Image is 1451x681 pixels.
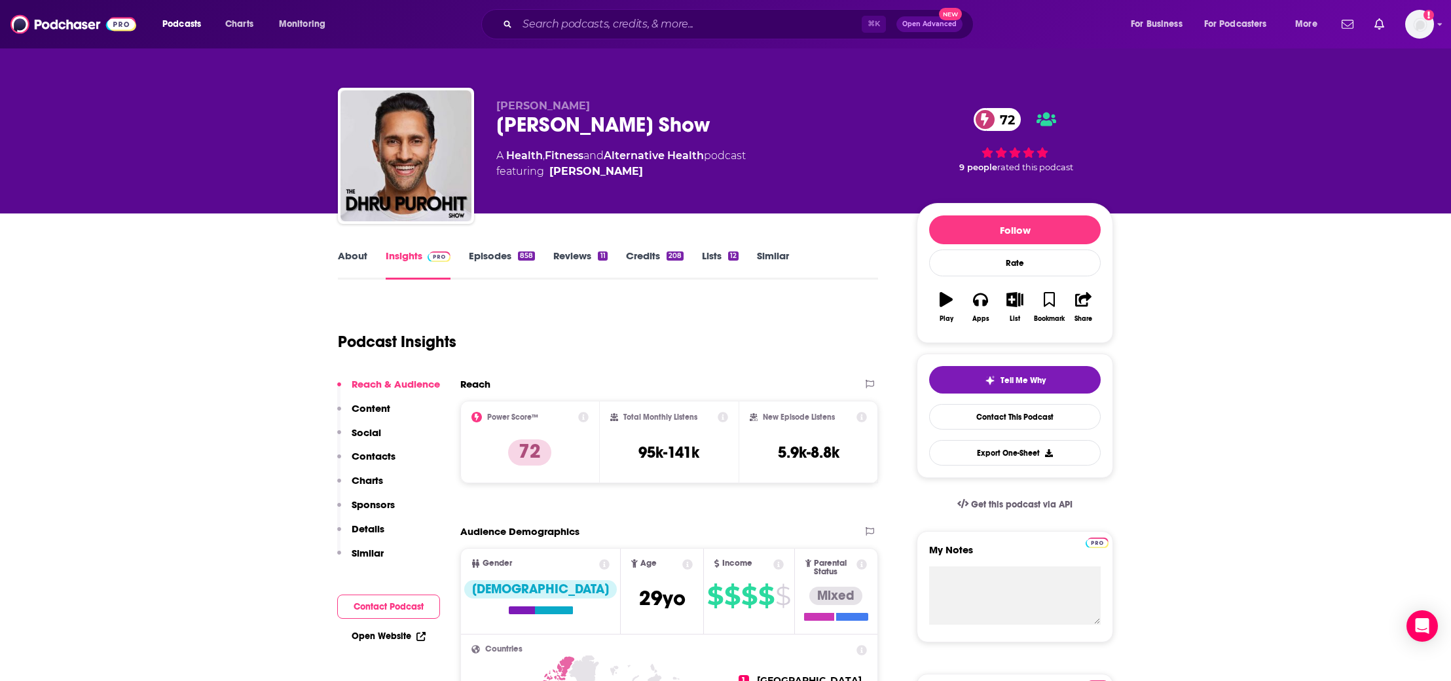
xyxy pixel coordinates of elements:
[337,450,395,474] button: Contacts
[896,16,963,32] button: Open AdvancedNew
[545,149,583,162] a: Fitness
[971,499,1073,510] span: Get this podcast via API
[352,378,440,390] p: Reach & Audience
[1295,15,1317,33] span: More
[352,631,426,642] a: Open Website
[1131,15,1183,33] span: For Business
[987,108,1021,131] span: 72
[553,249,607,280] a: Reviews11
[929,284,963,331] button: Play
[225,15,253,33] span: Charts
[758,585,774,606] span: $
[959,162,997,172] span: 9 people
[985,375,995,386] img: tell me why sparkle
[997,162,1073,172] span: rated this podcast
[338,332,456,352] h1: Podcast Insights
[352,523,384,535] p: Details
[352,547,384,559] p: Similar
[902,21,957,28] span: Open Advanced
[518,251,535,261] div: 858
[153,14,218,35] button: open menu
[506,149,543,162] a: Health
[517,14,862,35] input: Search podcasts, credits, & more...
[1074,315,1092,323] div: Share
[1406,610,1438,642] div: Open Intercom Messenger
[549,164,643,179] a: Dhru Purohit
[974,108,1021,131] a: 72
[722,559,752,568] span: Income
[728,251,739,261] div: 12
[337,595,440,619] button: Contact Podcast
[1122,14,1199,35] button: open menu
[1405,10,1434,39] button: Show profile menu
[469,249,535,280] a: Episodes858
[998,284,1032,331] button: List
[940,315,953,323] div: Play
[508,439,551,466] p: 72
[217,14,261,35] a: Charts
[428,251,450,262] img: Podchaser Pro
[1067,284,1101,331] button: Share
[724,585,740,606] span: $
[386,249,450,280] a: InsightsPodchaser Pro
[604,149,704,162] a: Alternative Health
[496,100,590,112] span: [PERSON_NAME]
[667,251,684,261] div: 208
[598,251,607,261] div: 11
[1010,315,1020,323] div: List
[337,547,384,571] button: Similar
[963,284,997,331] button: Apps
[352,450,395,462] p: Contacts
[279,15,325,33] span: Monitoring
[543,149,545,162] span: ,
[862,16,886,33] span: ⌘ K
[929,404,1101,430] a: Contact This Podcast
[1032,284,1066,331] button: Bookmark
[638,443,699,462] h3: 95k-141k
[640,559,657,568] span: Age
[1034,315,1065,323] div: Bookmark
[464,580,617,598] div: [DEMOGRAPHIC_DATA]
[483,559,512,568] span: Gender
[337,474,383,498] button: Charts
[337,426,381,451] button: Social
[809,587,862,605] div: Mixed
[1405,10,1434,39] span: Logged in as TeszlerPR
[485,645,523,653] span: Countries
[972,315,989,323] div: Apps
[1086,536,1109,548] a: Pro website
[947,488,1083,521] a: Get this podcast via API
[929,366,1101,394] button: tell me why sparkleTell Me Why
[1336,13,1359,35] a: Show notifications dropdown
[338,249,367,280] a: About
[496,148,746,179] div: A podcast
[929,440,1101,466] button: Export One-Sheet
[352,474,383,487] p: Charts
[487,413,538,422] h2: Power Score™
[10,12,136,37] img: Podchaser - Follow, Share and Rate Podcasts
[814,559,854,576] span: Parental Status
[702,249,739,280] a: Lists12
[639,585,686,611] span: 29 yo
[1086,538,1109,548] img: Podchaser Pro
[583,149,604,162] span: and
[929,543,1101,566] label: My Notes
[1286,14,1334,35] button: open menu
[741,585,757,606] span: $
[337,378,440,402] button: Reach & Audience
[337,402,390,426] button: Content
[757,249,789,280] a: Similar
[460,378,490,390] h2: Reach
[1001,375,1046,386] span: Tell Me Why
[494,9,986,39] div: Search podcasts, credits, & more...
[929,215,1101,244] button: Follow
[340,90,471,221] img: Dhru Purohit Show
[775,585,790,606] span: $
[1369,13,1389,35] a: Show notifications dropdown
[763,413,835,422] h2: New Episode Listens
[623,413,697,422] h2: Total Monthly Listens
[929,249,1101,276] div: Rate
[352,498,395,511] p: Sponsors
